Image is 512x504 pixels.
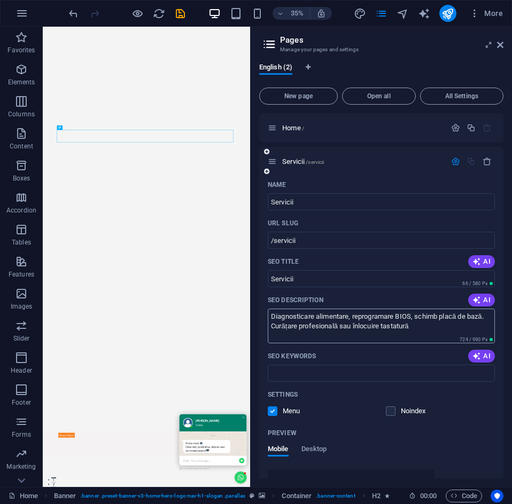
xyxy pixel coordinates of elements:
button: publish [439,5,456,22]
p: SEO Description [268,296,323,304]
button: AI [468,294,495,306]
span: servicii [350,477,373,487]
h6: Session time [409,490,437,502]
span: Calculated pixel length in search results [460,280,495,287]
p: Name [268,180,286,189]
div: Home/ [279,124,446,131]
div: Settings [451,123,460,132]
span: Home [282,124,304,132]
span: [DOMAIN_NAME] [284,477,343,487]
span: English (2) [259,61,292,76]
span: Click to select. Double-click to edit [372,490,381,502]
button: 35% [273,7,311,20]
span: Click to select. Double-click to edit [282,490,312,502]
textarea: Diagnosticare alimentare, reprogramare BIOS, schimb placă de bază. Curățare profesională sau înlo... [268,309,495,343]
i: AI Writer [418,7,430,20]
span: Code [451,490,477,502]
h6: 35% [289,7,306,20]
button: Code [446,490,482,502]
h3: Manage your pages and settings [280,45,482,54]
span: /servicii [306,159,324,165]
p: Define if you want this page to be shown in auto-generated navigation. [283,406,317,416]
span: Mobile [268,443,289,458]
button: Open all [342,88,416,105]
p: Forms [12,430,31,439]
button: reload [152,7,165,20]
span: AI [472,296,491,304]
button: undo [67,7,80,20]
p: SEO Keywords [268,352,316,360]
div: Duplicate [467,123,476,132]
div: Servicii/servicii [279,158,446,165]
button: All Settings [420,88,503,105]
span: Click to select. Double-click to edit [54,490,76,502]
span: New page [264,93,333,99]
nav: breadcrumb [54,490,390,502]
span: . banner .preset-banner-v3-home-hero-logo-nav-h1-slogan .parallax [80,490,245,502]
p: Boxes [13,174,30,183]
i: Publish [441,7,454,20]
i: This element contains a background [259,493,265,499]
input: Servicii [268,270,495,287]
p: Header [11,366,32,375]
span: . banner-content [316,490,355,502]
button: Usercentrics [491,490,503,502]
span: 66 / 580 Px [462,281,487,286]
button: More [465,5,507,22]
p: Elements [8,78,35,86]
span: 00 00 [420,490,437,502]
button: AI [468,350,495,363]
i: Navigator [397,7,409,20]
div: Settings [451,157,460,166]
p: SEO Title [268,257,299,266]
span: Servicii [282,157,324,166]
i: Save (Ctrl+S) [174,7,187,20]
i: Design (Ctrl+Alt+Y) [354,7,366,20]
a: Click to cancel selection. Double-click to open Pages [9,490,38,502]
p: Instruct search engines to exclude this page from search results. [401,406,436,416]
i: Element contains an animation [385,493,390,499]
span: More [469,8,503,19]
span: : [428,492,429,500]
span: / [302,125,304,131]
button: text_generator [418,7,431,20]
p: Marketing [6,462,36,471]
button: New page [259,88,338,105]
p: Slider [13,334,30,343]
h2: Pages [280,35,503,45]
i: Reload page [153,7,165,20]
span: Calculated pixel length in search results [457,336,495,343]
p: Features [9,270,34,279]
span: 724 / 990 Px [460,337,487,342]
p: Columns [8,110,35,119]
p: Tables [12,238,31,247]
p: Preview of your page in search results [268,429,297,437]
i: On resize automatically adjust zoom level to fit chosen device. [316,9,326,18]
p: Settings [268,390,298,399]
p: Footer [12,398,31,407]
button: design [354,7,367,20]
p: Favorites [7,46,35,54]
span: AI [472,352,491,360]
i: This element is a customizable preset [250,493,254,499]
i: Undo: Change pages (Ctrl+Z) [67,7,80,20]
button: pages [375,7,388,20]
span: AI [472,257,491,266]
span: Open all [347,93,411,99]
div: Preview [268,445,327,465]
p: Accordion [6,206,36,215]
button: navigator [397,7,409,20]
div: The startpage cannot be deleted [483,123,492,132]
i: Pages (Ctrl+Alt+S) [375,7,387,20]
span: Desktop [301,443,327,458]
p: Content [10,142,33,151]
button: Click here to leave preview mode and continue editing [131,7,144,20]
span: All Settings [425,93,499,99]
button: AI [468,255,495,268]
button: save [174,7,187,20]
p: Images [11,302,33,311]
div: Language Tabs [259,63,503,83]
div: Remove [483,157,492,166]
p: URL SLUG [268,219,298,227]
